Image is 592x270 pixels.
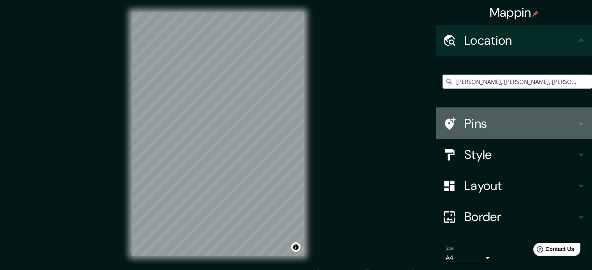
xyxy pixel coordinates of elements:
[436,201,592,232] div: Border
[523,240,583,261] iframe: Help widget launcher
[291,242,300,252] button: Toggle attribution
[464,178,576,193] h4: Layout
[132,12,304,256] canvas: Map
[436,170,592,201] div: Layout
[464,147,576,162] h4: Style
[446,252,492,264] div: A4
[436,25,592,56] div: Location
[464,116,576,131] h4: Pins
[443,75,592,89] input: Pick your city or area
[446,245,454,252] label: Size
[436,108,592,139] div: Pins
[532,10,539,17] img: pin-icon.png
[436,139,592,170] div: Style
[490,5,539,20] h4: Mappin
[464,209,576,225] h4: Border
[464,33,576,48] h4: Location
